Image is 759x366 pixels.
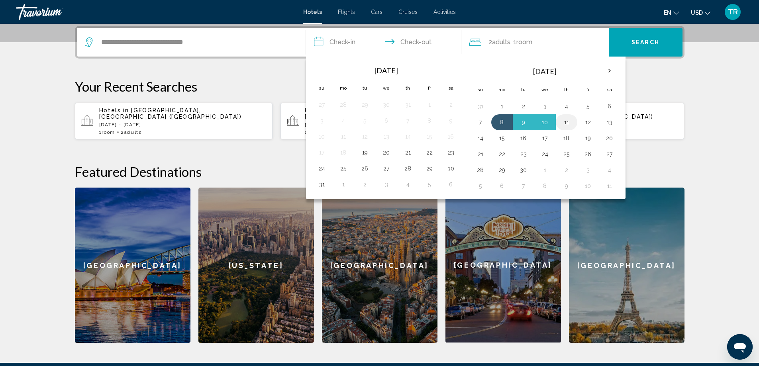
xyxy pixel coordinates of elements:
[474,133,487,144] button: Day 14
[560,117,573,128] button: Day 11
[560,180,573,192] button: Day 9
[599,62,620,80] button: Next month
[359,131,371,142] button: Day 12
[445,147,457,158] button: Day 23
[664,10,671,16] span: en
[371,9,382,15] a: Cars
[474,101,487,112] button: Day 31
[582,180,594,192] button: Day 10
[603,101,616,112] button: Day 6
[99,107,242,120] span: [GEOGRAPHIC_DATA], [GEOGRAPHIC_DATA] ([GEOGRAPHIC_DATA])
[603,180,616,192] button: Day 11
[359,147,371,158] button: Day 19
[474,149,487,160] button: Day 21
[609,28,683,57] button: Search
[603,149,616,160] button: Day 27
[560,133,573,144] button: Day 18
[322,188,437,343] div: [GEOGRAPHIC_DATA]
[337,131,350,142] button: Day 11
[539,149,551,160] button: Day 24
[582,117,594,128] button: Day 12
[337,99,350,110] button: Day 28
[198,188,314,343] div: [US_STATE]
[560,149,573,160] button: Day 25
[75,164,684,180] h2: Featured Destinations
[316,179,328,190] button: Day 31
[722,4,743,20] button: User Menu
[305,122,472,127] p: [DATE] - [DATE]
[423,131,436,142] button: Day 15
[423,115,436,126] button: Day 8
[445,188,561,343] div: [GEOGRAPHIC_DATA]
[380,147,393,158] button: Day 20
[337,147,350,158] button: Day 18
[337,163,350,174] button: Day 25
[99,129,115,135] span: 1
[517,164,530,176] button: Day 30
[510,37,532,48] span: , 1
[380,115,393,126] button: Day 6
[445,179,457,190] button: Day 6
[359,99,371,110] button: Day 29
[121,129,142,135] span: 2
[539,101,551,112] button: Day 3
[496,164,508,176] button: Day 29
[539,133,551,144] button: Day 17
[280,102,479,140] button: Hotels in [GEOGRAPHIC_DATA], [GEOGRAPHIC_DATA] ([GEOGRAPHIC_DATA])[DATE] - [DATE]1Room2Adults
[423,99,436,110] button: Day 1
[664,7,679,18] button: Change language
[99,122,267,127] p: [DATE] - [DATE]
[124,129,142,135] span: Adults
[727,334,753,360] iframe: Button to launch messaging window
[75,188,190,343] div: [GEOGRAPHIC_DATA]
[305,129,321,135] span: 1
[433,9,456,15] a: Activities
[728,8,738,16] span: TR
[337,179,350,190] button: Day 1
[303,9,322,15] a: Hotels
[77,28,683,57] div: Search widget
[461,28,609,57] button: Travelers: 2 adults, 0 children
[402,115,414,126] button: Day 7
[445,115,457,126] button: Day 9
[380,163,393,174] button: Day 27
[445,188,561,343] a: [GEOGRAPHIC_DATA]
[423,179,436,190] button: Day 5
[445,99,457,110] button: Day 2
[402,147,414,158] button: Day 21
[517,117,530,128] button: Day 9
[398,9,418,15] a: Cruises
[474,117,487,128] button: Day 7
[359,163,371,174] button: Day 26
[99,107,129,114] span: Hotels in
[316,115,328,126] button: Day 3
[359,115,371,126] button: Day 5
[474,164,487,176] button: Day 28
[517,101,530,112] button: Day 2
[316,163,328,174] button: Day 24
[569,188,684,343] div: [GEOGRAPHIC_DATA]
[632,39,659,46] span: Search
[560,164,573,176] button: Day 2
[305,107,335,114] span: Hotels in
[16,4,295,20] a: Travorium
[380,179,393,190] button: Day 3
[539,164,551,176] button: Day 1
[402,179,414,190] button: Day 4
[488,37,510,48] span: 2
[306,28,461,57] button: Check in and out dates
[560,101,573,112] button: Day 4
[539,180,551,192] button: Day 8
[380,131,393,142] button: Day 13
[75,78,684,94] p: Your Recent Searches
[474,180,487,192] button: Day 5
[338,9,355,15] a: Flights
[496,149,508,160] button: Day 22
[402,163,414,174] button: Day 28
[517,180,530,192] button: Day 7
